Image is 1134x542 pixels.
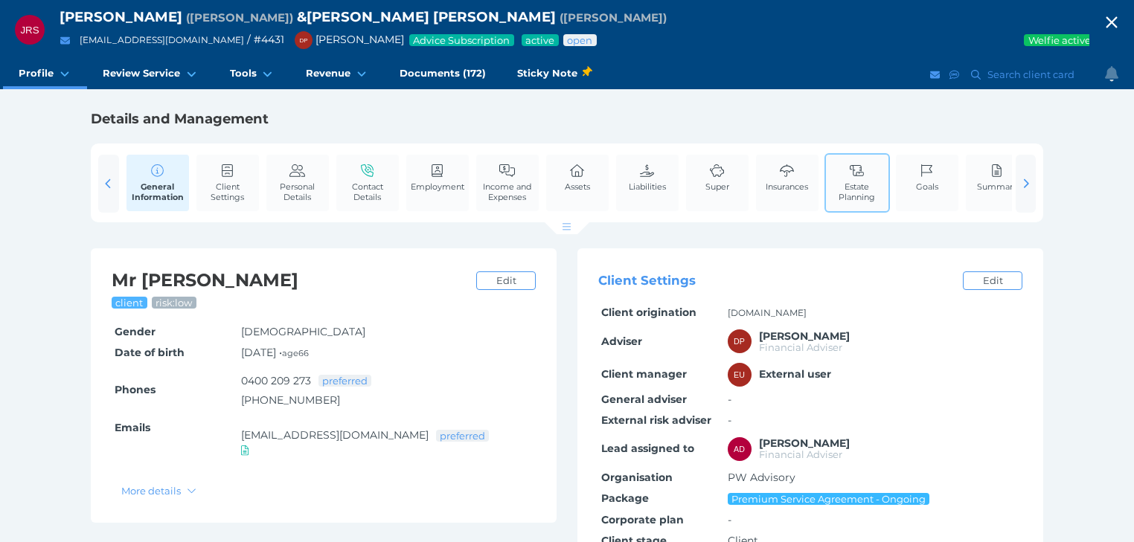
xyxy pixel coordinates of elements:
[115,383,156,396] span: Phones
[830,181,885,202] span: Estate Planning
[91,110,1043,128] h1: Details and Management
[270,181,325,202] span: Personal Details
[56,31,74,50] button: Email
[196,155,259,210] a: Client Settings
[241,346,309,359] span: [DATE] •
[731,493,927,505] span: Premium Service Agreement - Ongoing
[728,513,731,526] span: -
[759,367,831,381] span: External user
[126,155,189,211] a: General Information
[601,335,642,348] span: Adviser
[728,437,752,461] div: Amber Dawson
[336,155,399,210] a: Contact Details
[282,348,309,358] small: age 66
[1027,34,1092,46] span: Welfie active
[247,33,284,46] span: / # 4431
[762,155,812,200] a: Insurances
[759,448,842,460] span: Financial Adviser
[977,181,1017,192] span: Summary
[928,65,943,84] button: Email
[384,59,502,89] a: Documents (172)
[241,325,365,338] span: [DEMOGRAPHIC_DATA]
[601,442,694,455] span: Lead assigned to
[80,34,244,45] a: [EMAIL_ADDRESS][DOMAIN_NAME]
[734,337,745,346] span: DP
[287,33,404,46] span: [PERSON_NAME]
[290,59,384,89] a: Revenue
[115,346,185,359] span: Date of birth
[266,155,329,210] a: Personal Details
[115,421,150,434] span: Emails
[912,155,942,200] a: Goals
[964,65,1082,84] button: Search client card
[114,481,204,500] button: More details
[115,485,184,497] span: More details
[480,181,535,202] span: Income and Expenses
[295,31,313,49] div: David Parry
[112,269,469,292] h2: Mr [PERSON_NAME]
[759,436,850,450] span: Amber Dawson
[115,325,156,338] span: Gender
[230,67,257,80] span: Tools
[728,329,752,353] div: David Parry
[321,375,369,387] span: preferred
[759,341,842,353] span: Financial Adviser
[241,393,340,407] a: [PHONE_NUMBER]
[629,181,666,192] span: Liabilities
[20,25,39,36] span: JRS
[728,413,731,427] span: -
[186,10,293,25] span: Preferred name
[759,329,850,343] span: David Parry
[3,59,87,89] a: Profile
[87,59,214,89] a: Review Service
[411,181,464,192] span: Employment
[476,271,536,290] a: Edit
[725,303,1022,323] td: [DOMAIN_NAME]
[734,445,745,454] span: AD
[517,65,591,81] span: Sticky Note
[130,181,185,202] span: General Information
[601,367,687,381] span: Client manager
[115,297,144,309] span: client
[601,393,687,406] span: General adviser
[561,155,594,200] a: Assets
[826,155,888,210] a: Estate Planning
[241,428,429,442] a: [EMAIL_ADDRESS][DOMAIN_NAME]
[565,181,590,192] span: Assets
[601,491,649,505] span: Package
[728,471,795,484] span: PW Advisory
[412,34,511,46] span: Advice Subscription
[19,67,54,80] span: Profile
[407,155,468,200] a: Employment
[766,181,808,192] span: Insurances
[60,8,182,25] span: [PERSON_NAME]
[340,181,395,202] span: Contact Details
[103,67,180,80] span: Review Service
[734,370,745,379] span: EU
[297,8,556,25] span: & [PERSON_NAME] [PERSON_NAME]
[476,155,539,210] a: Income and Expenses
[598,274,696,288] span: Client Settings
[560,10,667,25] span: Preferred name
[601,306,696,319] span: Client origination
[15,15,45,45] div: John Richard Siwek
[728,393,731,406] span: -
[400,67,486,80] span: Documents (172)
[155,297,193,309] span: risk: low
[439,430,487,442] span: preferred
[490,274,522,286] span: Edit
[702,155,733,200] a: Super
[601,471,673,484] span: Organisation
[984,68,1081,80] span: Search client card
[566,34,594,46] span: Advice status: Review not yet booked in
[728,363,752,387] div: External user
[973,155,1021,200] a: Summary
[241,374,311,387] a: 0400 209 273
[625,155,670,200] a: Liabilities
[200,181,255,202] span: Client Settings
[705,181,729,192] span: Super
[963,271,1022,290] a: Edit
[976,274,1009,286] span: Edit
[306,67,350,80] span: Revenue
[947,65,962,84] button: SMS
